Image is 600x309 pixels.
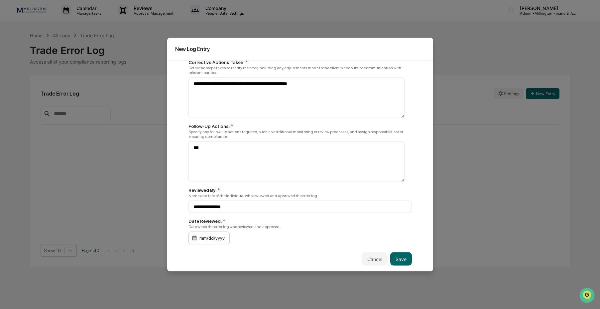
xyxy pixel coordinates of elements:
[13,97,42,103] span: Data Lookup
[4,94,45,106] a: 🔎Data Lookup
[4,81,46,93] a: 🖐️Preclearance
[188,130,412,139] div: Specify any follow-up actions required, such as additional monitoring or review processes, and as...
[46,81,85,93] a: 🗄️Attestations
[23,58,84,63] div: We're available if you need us!
[579,287,597,305] iframe: Open customer support
[390,252,412,266] button: Save
[7,97,12,103] div: 🔎
[48,85,54,90] div: 🗄️
[188,232,230,244] div: mm/dd/yyyy
[23,51,109,58] div: Start new chat
[55,84,82,91] span: Attestations
[175,46,425,52] h2: New Log Entry
[188,187,412,193] div: Reviewed By:
[7,51,19,63] img: 1746055101610-c473b297-6a78-478c-a979-82029cc54cd1
[7,14,121,25] p: How can we help?
[188,224,412,229] div: Date when the error log was reviewed and approved.
[66,113,80,118] span: Pylon
[188,60,412,65] div: Corrective Actions Taken:
[47,113,80,118] a: Powered byPylon
[7,85,12,90] div: 🖐️
[188,193,412,198] div: Name and title of the individual who reviewed and approved the error log.
[113,53,121,61] button: Start new chat
[188,124,412,129] div: Follow-Up Actions:
[13,84,43,91] span: Preclearance
[188,66,412,75] div: Detail the steps taken to rectify the error, including any adjustments made to the client's accou...
[362,252,388,266] button: Cancel
[188,218,412,224] div: Date Reviewed:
